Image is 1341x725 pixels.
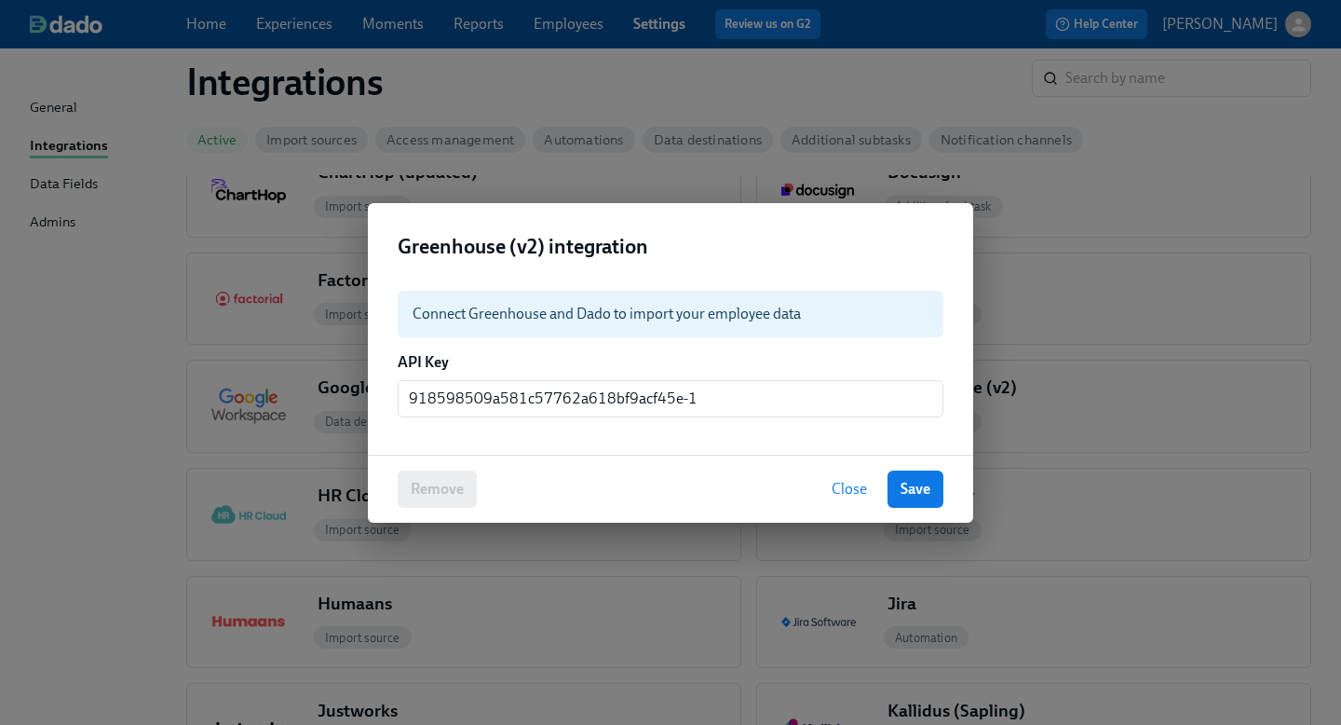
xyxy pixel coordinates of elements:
div: Connect Greenhouse and Dado to import your employee data [413,296,801,332]
h2: Greenhouse (v2) integration [398,233,943,261]
span: Save [901,480,930,499]
span: Close [832,480,867,499]
button: Close [819,471,880,508]
button: Save [887,471,943,508]
label: API Key [398,352,449,373]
